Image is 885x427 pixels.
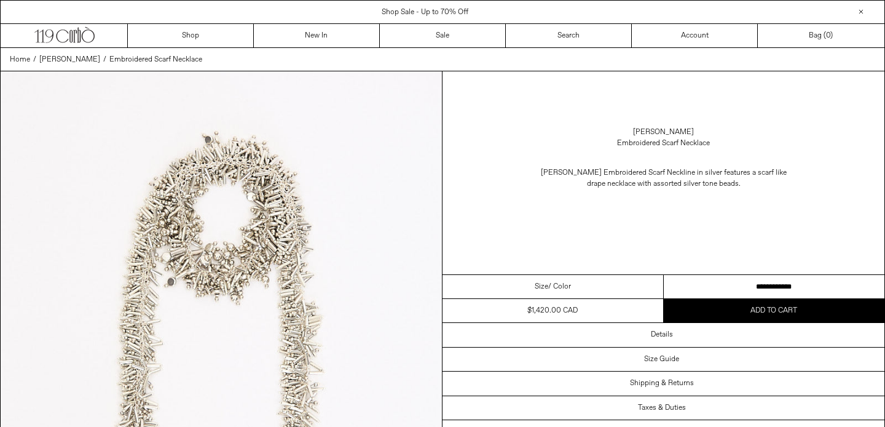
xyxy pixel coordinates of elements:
[548,281,571,292] span: / Color
[506,24,632,47] a: Search
[39,54,100,65] a: [PERSON_NAME]
[632,24,758,47] a: Account
[380,24,506,47] a: Sale
[826,30,833,41] span: )
[758,24,884,47] a: Bag ()
[39,55,100,65] span: [PERSON_NAME]
[527,305,578,316] div: $1,420.00 CAD
[651,330,673,339] h3: Details
[638,404,686,412] h3: Taxes & Duties
[103,54,106,65] span: /
[630,379,694,388] h3: Shipping & Returns
[826,31,830,41] span: 0
[617,138,710,149] div: Embroidered Scarf Necklace
[109,55,202,65] span: Embroidered Scarf Necklace
[128,24,254,47] a: Shop
[382,7,468,17] a: Shop Sale - Up to 70% Off
[750,306,797,316] span: Add to cart
[33,54,36,65] span: /
[10,55,30,65] span: Home
[541,161,787,196] p: [PERSON_NAME] Embroidered Scarf Neckline in silver features a scarf like drape necklace with asso...
[633,127,694,138] a: [PERSON_NAME]
[10,54,30,65] a: Home
[664,299,885,322] button: Add to cart
[644,355,679,364] h3: Size Guide
[254,24,380,47] a: New In
[109,54,202,65] a: Embroidered Scarf Necklace
[535,281,548,292] span: Size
